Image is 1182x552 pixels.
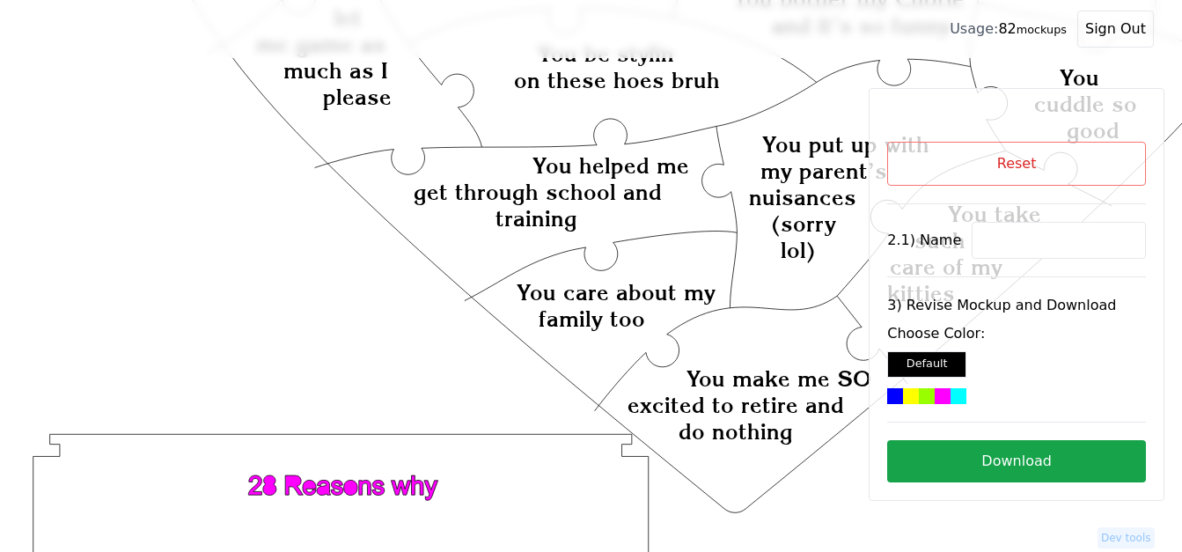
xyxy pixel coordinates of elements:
[539,305,645,332] text: family too
[283,57,388,84] text: much as I
[532,152,689,179] text: You helped me
[628,392,844,418] text: excited to retire and
[762,131,929,158] text: You put up with
[907,357,948,370] small: Default
[323,84,392,110] text: please
[514,67,720,93] text: on these hoes bruh
[679,418,794,445] text: do nothing
[1017,23,1067,36] small: mockups
[887,323,1146,344] label: Choose Color:
[1077,11,1154,48] button: Sign Out
[760,158,887,184] text: my parent’s
[1098,527,1155,548] button: Dev tools
[887,142,1146,186] button: Reset
[887,440,1146,482] button: Download
[517,279,716,305] text: You care about my
[686,365,872,392] text: You make me SO
[887,295,1146,316] label: 3) Revise Mockup and Download
[1060,64,1099,91] text: You
[771,210,836,237] text: (sorry
[782,237,817,263] text: lol)
[749,184,856,210] text: nuisances
[414,179,662,205] text: get through school and
[950,20,998,37] span: Usage:
[496,205,577,232] text: training
[950,18,1067,40] div: 82
[887,230,961,251] label: 2.1) Name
